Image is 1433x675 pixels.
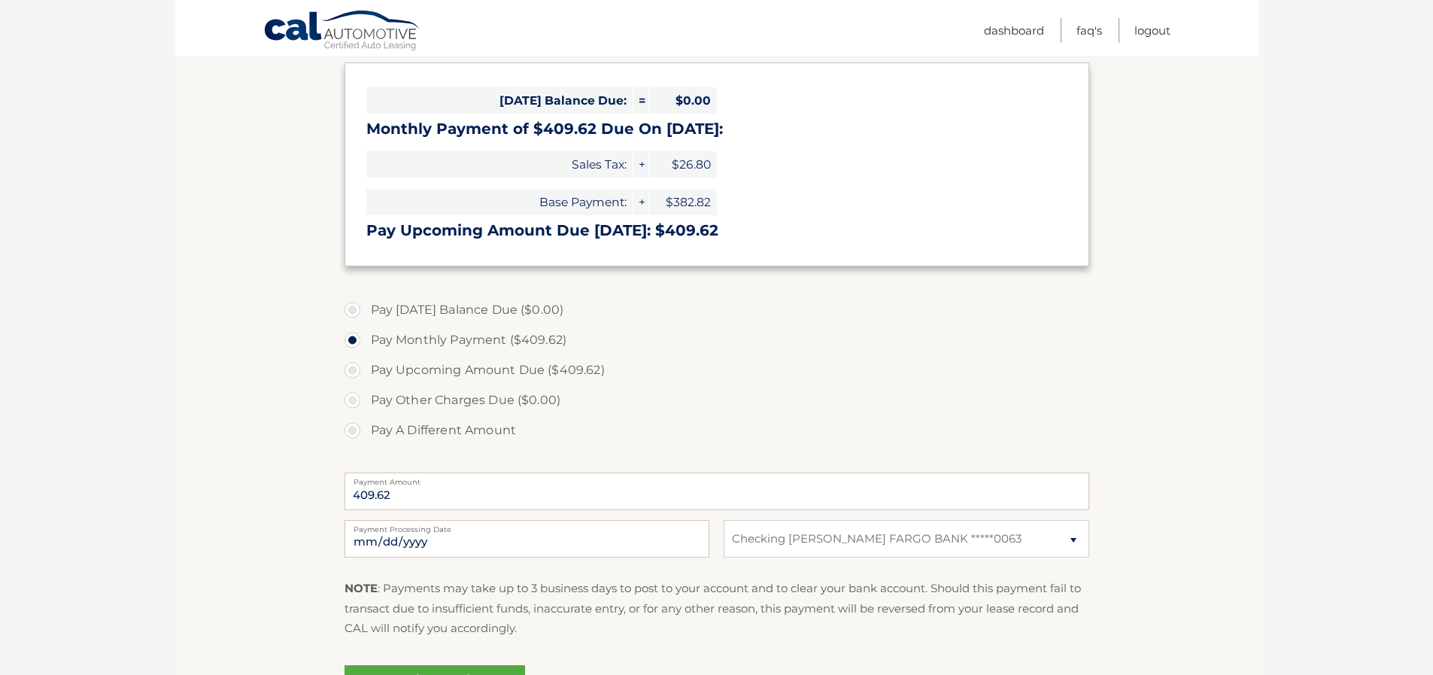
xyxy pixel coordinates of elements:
h3: Pay Upcoming Amount Due [DATE]: $409.62 [366,221,1067,240]
strong: NOTE [345,581,378,595]
span: $0.00 [649,87,717,114]
span: [DATE] Balance Due: [366,87,633,114]
span: $26.80 [649,151,717,178]
label: Pay Other Charges Due ($0.00) [345,385,1089,415]
span: $382.82 [649,189,717,215]
a: Cal Automotive [263,10,421,53]
label: Pay A Different Amount [345,415,1089,445]
p: : Payments may take up to 3 business days to post to your account and to clear your bank account.... [345,579,1089,638]
span: = [633,87,648,114]
a: Logout [1134,18,1170,43]
h3: Monthly Payment of $409.62 Due On [DATE]: [366,120,1067,138]
span: + [633,151,648,178]
input: Payment Amount [345,473,1089,510]
a: Dashboard [984,18,1044,43]
span: Sales Tax: [366,151,633,178]
input: Payment Date [345,520,709,558]
label: Pay Monthly Payment ($409.62) [345,325,1089,355]
label: Pay Upcoming Amount Due ($409.62) [345,355,1089,385]
a: FAQ's [1076,18,1102,43]
label: Payment Amount [345,473,1089,485]
label: Payment Processing Date [345,520,709,532]
span: Base Payment: [366,189,633,215]
label: Pay [DATE] Balance Due ($0.00) [345,295,1089,325]
span: + [633,189,648,215]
